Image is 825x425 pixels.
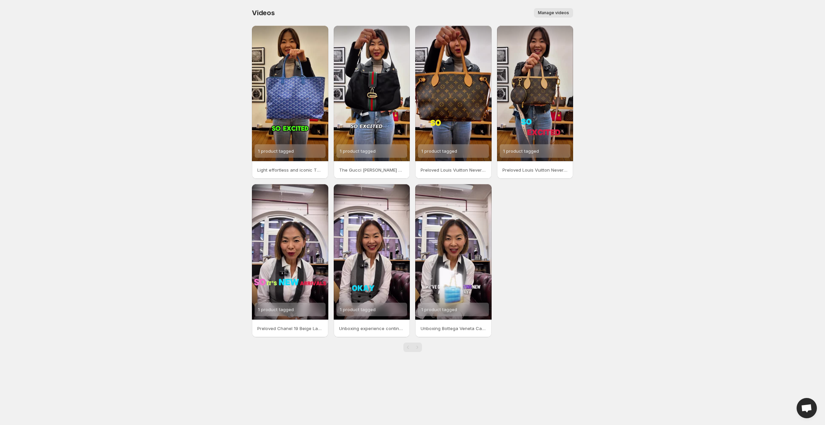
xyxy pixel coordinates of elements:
p: Preloved Louis Vuitton Neverfull PM Tote [421,167,486,173]
p: The Gucci [PERSON_NAME] Web [PERSON_NAME] Line Bag Bold Iconic Instantly recognisable Preloved au... [339,167,405,173]
span: 1 product tagged [258,148,294,154]
p: Unboxing Bottega Veneta Cassette Maxi Intrecciato Lambskin Bag in [GEOGRAPHIC_DATA] Blue [421,325,486,332]
div: Open chat [797,398,817,418]
span: 1 product tagged [340,148,376,154]
p: Preloved Louis Vuitton Neverfull BB Monogram luxeagainmaison prelovedluxury preownedlouisvuittonbags [502,167,568,173]
span: Manage videos [538,10,569,16]
span: 1 product tagged [421,148,457,154]
span: 1 product tagged [503,148,539,154]
button: Manage videos [534,8,573,18]
nav: Pagination [403,343,422,352]
span: 1 product tagged [421,307,457,312]
p: Preloved Chanel 19 Beige Lambskin Chain Shoulder Bag [257,325,323,332]
p: Unboxing experience continues with Chanel Matelasse Red Lambskin Matte Gold Hardware Chain Should... [339,325,405,332]
p: Light effortless and iconic The Goyard St Louis PM in classic blue is made for days on the go roo... [257,167,323,173]
span: Videos [252,9,275,17]
span: 1 product tagged [340,307,376,312]
span: 1 product tagged [258,307,294,312]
